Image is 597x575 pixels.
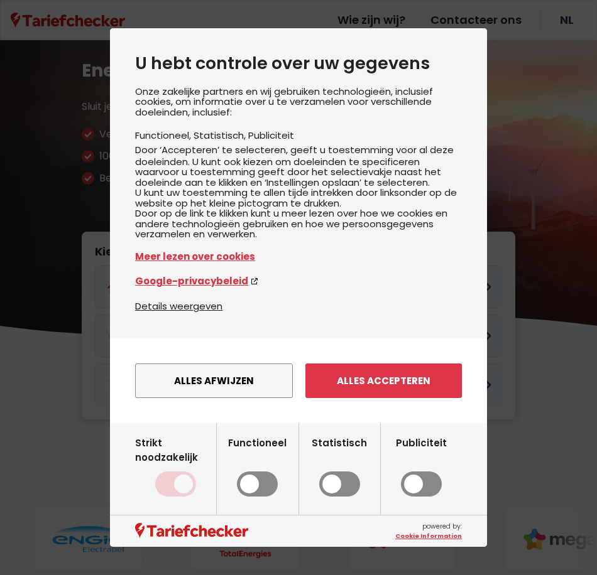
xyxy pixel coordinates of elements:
li: Publiciteit [248,129,294,142]
li: Functioneel [135,129,194,142]
img: logo [135,523,248,539]
label: Publiciteit [396,436,447,497]
h2: U hebt controle over uw gegevens [135,53,462,73]
span: powered by: [395,522,462,540]
a: Meer lezen over cookies [135,249,462,264]
div: Onze zakelijke partners en wij gebruiken technologieën, inclusief cookies, om informatie over u t... [135,87,462,299]
label: Functioneel [228,436,287,497]
button: Details weergeven [135,299,222,313]
li: Statistisch [194,129,248,142]
a: Google-privacybeleid [135,274,462,288]
label: Statistisch [312,436,367,497]
button: Alles afwijzen [135,363,293,398]
button: Alles accepteren [305,363,462,398]
a: Cookie Information [395,532,462,540]
div: menu [110,338,487,423]
label: Strikt noodzakelijk [135,436,216,497]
